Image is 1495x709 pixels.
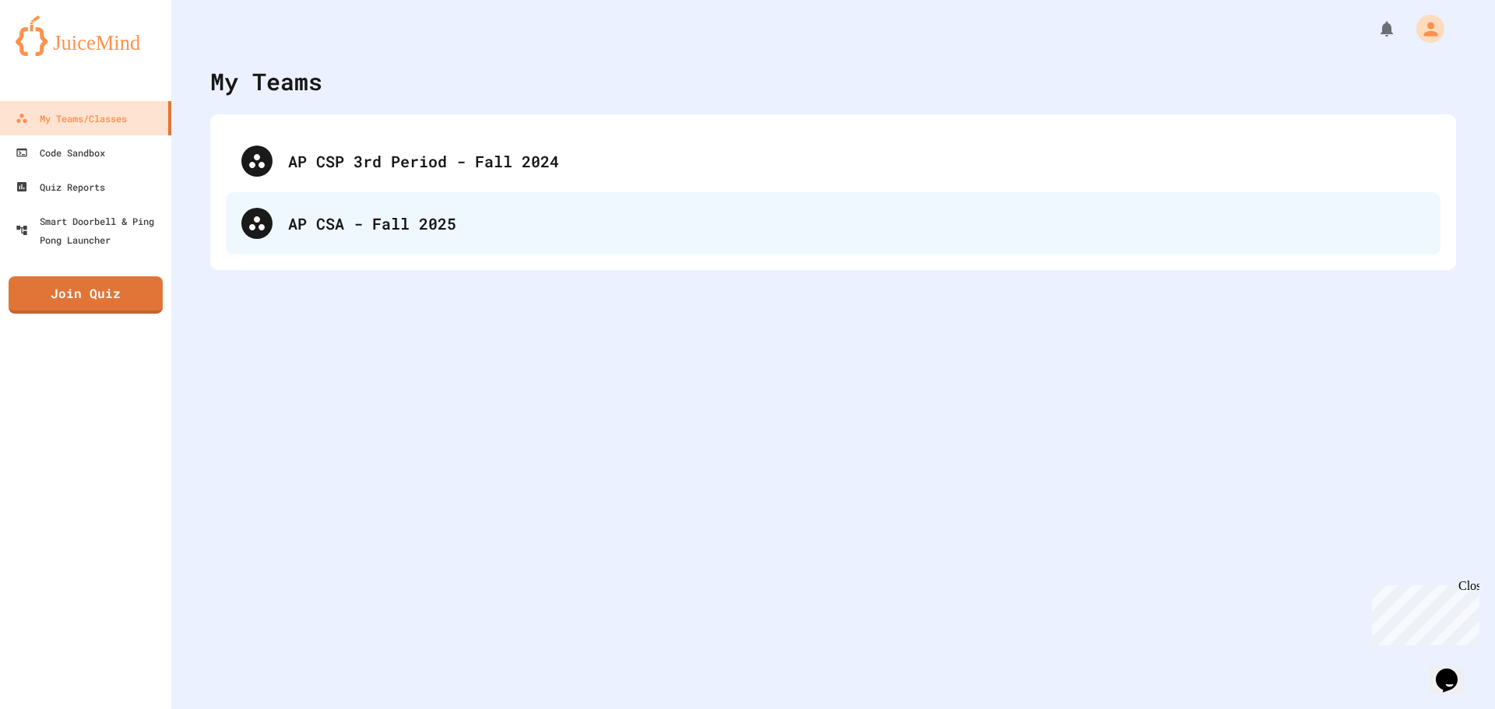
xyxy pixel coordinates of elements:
div: AP CSP 3rd Period - Fall 2024 [288,149,1425,173]
div: AP CSA - Fall 2025 [288,212,1425,235]
div: Code Sandbox [16,143,105,162]
iframe: chat widget [1366,579,1479,645]
div: AP CSA - Fall 2025 [226,192,1440,254]
div: Quiz Reports [16,177,105,196]
div: AP CSP 3rd Period - Fall 2024 [226,130,1440,192]
img: logo-orange.svg [16,16,156,56]
div: My Teams/Classes [16,109,127,128]
div: Smart Doorbell & Ping Pong Launcher [16,212,165,249]
div: My Account [1400,11,1448,47]
iframe: chat widget [1430,647,1479,693]
a: Join Quiz [9,276,163,314]
div: My Notifications [1349,16,1400,42]
div: My Teams [210,64,322,99]
div: Chat with us now!Close [6,6,107,99]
